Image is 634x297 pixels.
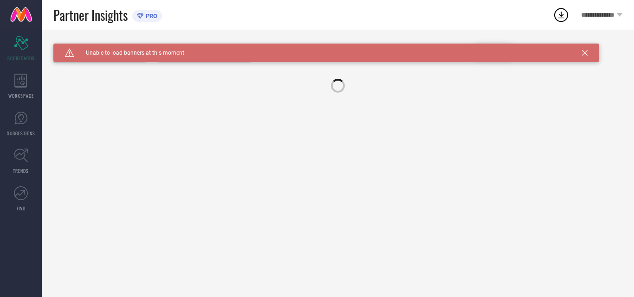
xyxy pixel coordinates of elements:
span: FWD [17,205,26,212]
span: TRENDS [13,167,29,174]
span: Partner Insights [53,6,128,25]
div: Brand [53,44,146,50]
div: Open download list [553,6,569,23]
span: SUGGESTIONS [7,130,35,137]
span: Unable to load banners at this moment [74,50,184,56]
span: PRO [143,13,157,19]
span: SCORECARDS [7,55,35,62]
span: WORKSPACE [8,92,34,99]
